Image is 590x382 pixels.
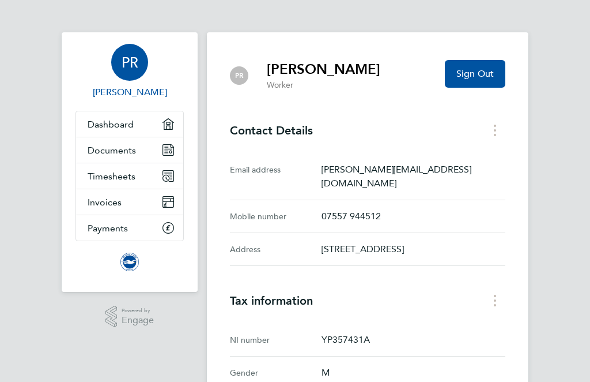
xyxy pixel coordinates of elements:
span: PR [235,72,244,80]
p: YP357431A [322,333,505,347]
a: Documents [76,137,183,163]
div: NI number [230,333,322,347]
p: M [322,366,505,380]
div: Peter Renvoize [230,66,248,85]
a: Dashboard [76,111,183,137]
span: Powered by [122,306,154,316]
a: Powered byEngage [105,306,154,328]
a: PR[PERSON_NAME] [75,44,184,99]
button: Sign Out [445,60,505,88]
span: Peter Renvoize [75,85,184,99]
p: [PERSON_NAME][EMAIL_ADDRESS][DOMAIN_NAME] [322,163,505,190]
span: Sign Out [456,68,494,80]
nav: Main navigation [62,32,198,292]
a: Payments [76,215,183,241]
span: Timesheets [88,171,135,182]
div: Address [230,242,322,256]
img: brightonandhovealbion-logo-retina.png [120,253,139,271]
span: PR [122,55,138,70]
div: Mobile number [230,209,322,223]
p: Worker [267,80,380,91]
h3: Tax information [230,294,505,308]
a: Go to home page [75,253,184,271]
a: Timesheets [76,163,183,189]
p: 07557 944512 [322,209,505,223]
button: Contact Details menu [485,121,505,139]
button: Tax information menu [485,291,505,309]
span: Invoices [88,197,122,208]
a: Invoices [76,189,183,215]
div: Email address [230,163,322,190]
h3: Contact Details [230,123,505,137]
span: Dashboard [88,119,134,130]
span: Payments [88,223,128,234]
h2: [PERSON_NAME] [267,60,380,78]
p: [STREET_ADDRESS] [322,242,505,256]
span: Engage [122,316,154,325]
div: Gender [230,366,322,380]
span: Documents [88,145,136,156]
